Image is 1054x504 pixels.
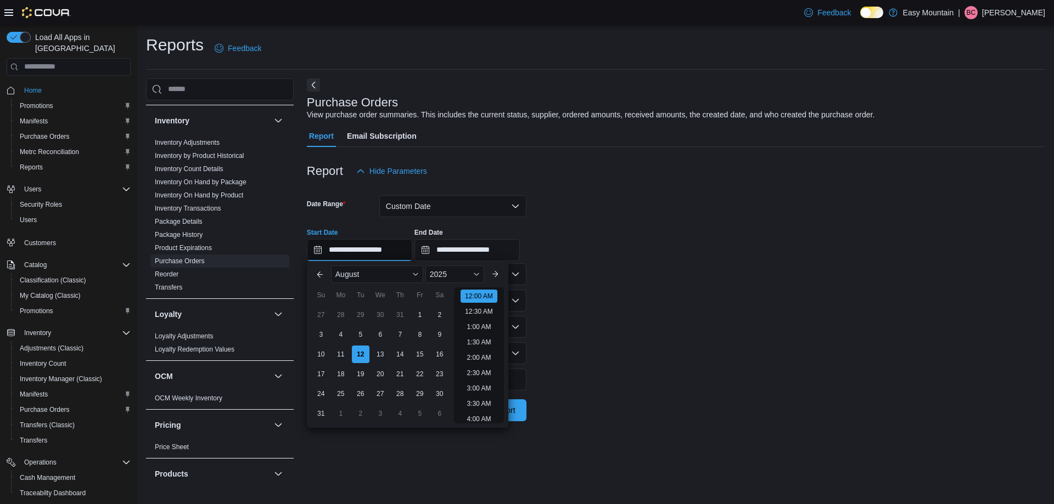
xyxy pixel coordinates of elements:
[272,370,285,383] button: OCM
[486,265,504,283] button: Next month
[20,436,47,445] span: Transfers
[379,195,526,217] button: Custom Date
[311,265,329,283] button: Previous Month
[332,346,350,363] div: day-11
[20,235,131,249] span: Customers
[20,307,53,315] span: Promotions
[155,283,182,292] span: Transfers
[372,306,389,324] div: day-30
[391,286,409,304] div: Th
[335,270,360,279] span: August
[331,265,423,283] div: Button. Open the month selector. August is currently selected.
[15,115,131,128] span: Manifests
[11,129,135,144] button: Purchase Orders
[312,306,330,324] div: day-27
[2,455,135,470] button: Operations
[20,489,86,497] span: Traceabilty Dashboard
[332,405,350,422] div: day-1
[20,83,131,97] span: Home
[155,257,205,265] a: Purchase Orders
[15,161,47,174] a: Reports
[155,394,222,403] span: OCM Weekly Inventory
[155,165,223,173] span: Inventory Count Details
[155,191,243,200] span: Inventory On Hand by Product
[462,412,495,426] li: 4:00 AM
[15,418,79,432] a: Transfers (Classic)
[20,216,37,224] span: Users
[307,96,398,109] h3: Purchase Orders
[352,160,431,182] button: Hide Parameters
[352,306,369,324] div: day-29
[155,217,203,226] span: Package Details
[272,114,285,127] button: Inventory
[20,148,79,156] span: Metrc Reconciliation
[332,326,350,343] div: day-4
[903,6,954,19] p: Easy Mountain
[352,385,369,403] div: day-26
[312,385,330,403] div: day-24
[15,434,52,447] a: Transfers
[20,132,70,141] span: Purchase Orders
[860,18,861,19] span: Dark Mode
[462,397,495,410] li: 3:30 AM
[20,456,61,469] button: Operations
[425,265,484,283] div: Button. Open the year selector. 2025 is currently selected.
[15,342,88,355] a: Adjustments (Classic)
[511,322,520,331] button: Open list of options
[20,375,102,383] span: Inventory Manager (Classic)
[511,296,520,305] button: Open list of options
[15,486,90,500] a: Traceabilty Dashboard
[20,258,131,271] span: Catalog
[272,467,285,480] button: Products
[431,306,448,324] div: day-2
[24,458,57,467] span: Operations
[11,288,135,303] button: My Catalog (Classic)
[511,349,520,358] button: Open list of options
[155,218,203,225] a: Package Details
[24,261,47,269] span: Catalog
[15,145,131,158] span: Metrc Reconciliation
[146,136,294,298] div: Inventory
[155,115,189,126] h3: Inventory
[411,405,429,422] div: day-5
[2,182,135,197] button: Users
[967,6,976,19] span: BC
[11,341,135,356] button: Adjustments (Classic)
[15,403,131,416] span: Purchase Orders
[11,433,135,448] button: Transfers
[11,98,135,114] button: Promotions
[411,385,429,403] div: day-29
[155,178,246,186] a: Inventory On Hand by Package
[332,306,350,324] div: day-28
[15,289,85,302] a: My Catalog (Classic)
[15,388,52,401] a: Manifests
[155,371,270,382] button: OCM
[22,7,71,18] img: Cova
[414,239,520,261] input: Press the down key to open a popover containing a calendar.
[11,197,135,212] button: Security Roles
[155,332,214,340] a: Loyalty Adjustments
[146,440,294,458] div: Pricing
[352,346,369,363] div: day-12
[15,486,131,500] span: Traceabilty Dashboard
[15,274,91,287] a: Classification (Classic)
[20,326,131,339] span: Inventory
[462,336,495,349] li: 1:30 AM
[11,470,135,485] button: Cash Management
[15,418,131,432] span: Transfers (Classic)
[391,326,409,343] div: day-7
[411,306,429,324] div: day-1
[20,117,48,126] span: Manifests
[155,115,270,126] button: Inventory
[454,287,504,423] ul: Time
[20,359,66,368] span: Inventory Count
[431,365,448,383] div: day-23
[146,34,204,56] h1: Reports
[155,309,270,320] button: Loyalty
[307,228,338,237] label: Start Date
[11,212,135,228] button: Users
[155,346,234,353] a: Loyalty Redemption Values
[155,270,178,279] span: Reorder
[15,198,66,211] a: Security Roles
[15,357,71,370] a: Inventory Count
